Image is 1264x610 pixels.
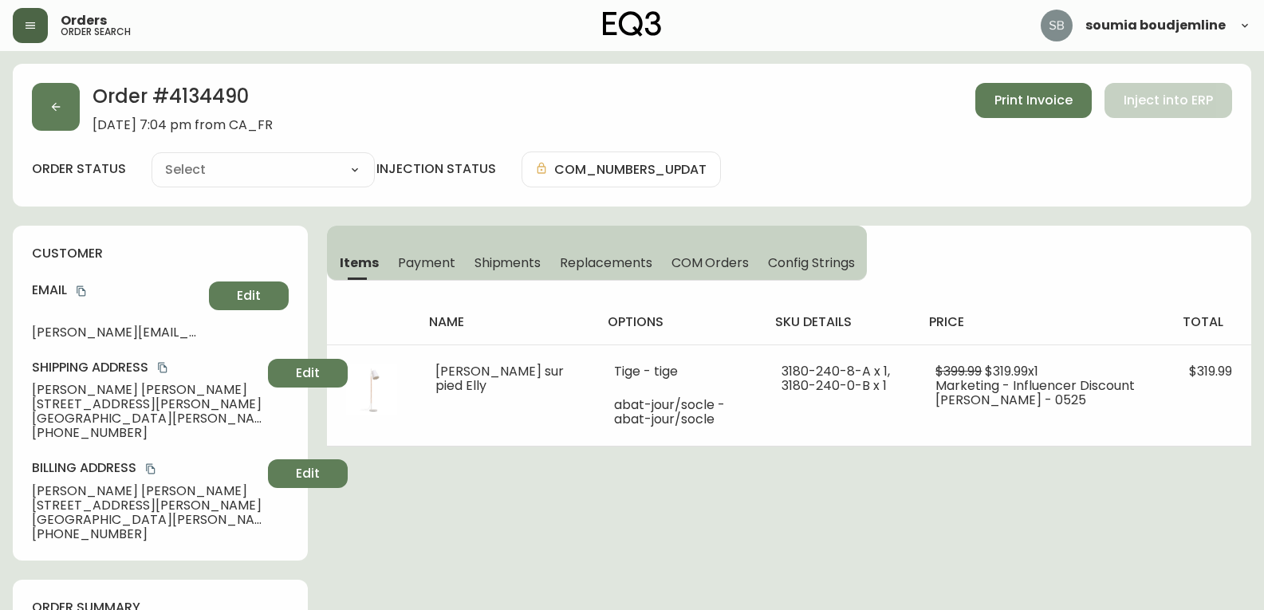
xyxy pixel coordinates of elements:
[1183,313,1238,331] h4: total
[775,313,904,331] h4: sku details
[296,364,320,382] span: Edit
[435,362,564,395] span: [PERSON_NAME] sur pied Elly
[61,27,131,37] h5: order search
[608,313,750,331] h4: options
[268,459,348,488] button: Edit
[1041,10,1073,41] img: 83621bfd3c61cadf98040c636303d86a
[32,359,262,376] h4: Shipping Address
[296,465,320,482] span: Edit
[560,254,652,271] span: Replacements
[346,364,397,415] img: 77b189e4-395a-43d4-afc9-0be68f2ab1e7.jpg
[985,362,1038,380] span: $319.99 x 1
[32,325,203,340] span: [PERSON_NAME][EMAIL_ADDRESS][PERSON_NAME][DOMAIN_NAME]
[1085,19,1226,32] span: soumia boudjemline
[474,254,541,271] span: Shipments
[935,376,1135,409] span: Marketing - Influencer Discount [PERSON_NAME] - 0525
[32,426,262,440] span: [PHONE_NUMBER]
[32,498,262,513] span: [STREET_ADDRESS][PERSON_NAME]
[603,11,662,37] img: logo
[93,118,273,132] span: [DATE] 7:04 pm from CA_FR
[32,527,262,541] span: [PHONE_NUMBER]
[32,484,262,498] span: [PERSON_NAME] [PERSON_NAME]
[73,283,89,299] button: copy
[32,245,289,262] h4: customer
[155,360,171,376] button: copy
[32,459,262,477] h4: Billing Address
[429,313,581,331] h4: name
[32,281,203,299] h4: Email
[975,83,1092,118] button: Print Invoice
[143,461,159,477] button: copy
[935,362,982,380] span: $399.99
[237,287,261,305] span: Edit
[32,160,126,178] label: order status
[768,254,854,271] span: Config Strings
[1189,362,1232,380] span: $319.99
[782,362,890,395] span: 3180-240-8-A x 1, 3180-240-0-B x 1
[376,160,496,178] h4: injection status
[32,383,262,397] span: [PERSON_NAME] [PERSON_NAME]
[93,83,273,118] h2: Order # 4134490
[32,411,262,426] span: [GEOGRAPHIC_DATA][PERSON_NAME] , QC , J3B 1P3 , CA
[340,254,379,271] span: Items
[671,254,750,271] span: COM Orders
[209,281,289,310] button: Edit
[614,398,744,427] li: abat-jour/socle - abat-jour/socle
[268,359,348,388] button: Edit
[32,397,262,411] span: [STREET_ADDRESS][PERSON_NAME]
[61,14,107,27] span: Orders
[614,364,744,379] li: Tige - tige
[32,513,262,527] span: [GEOGRAPHIC_DATA][PERSON_NAME] , QC , J3B 1P3 , CA
[994,92,1073,109] span: Print Invoice
[929,313,1157,331] h4: price
[398,254,455,271] span: Payment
